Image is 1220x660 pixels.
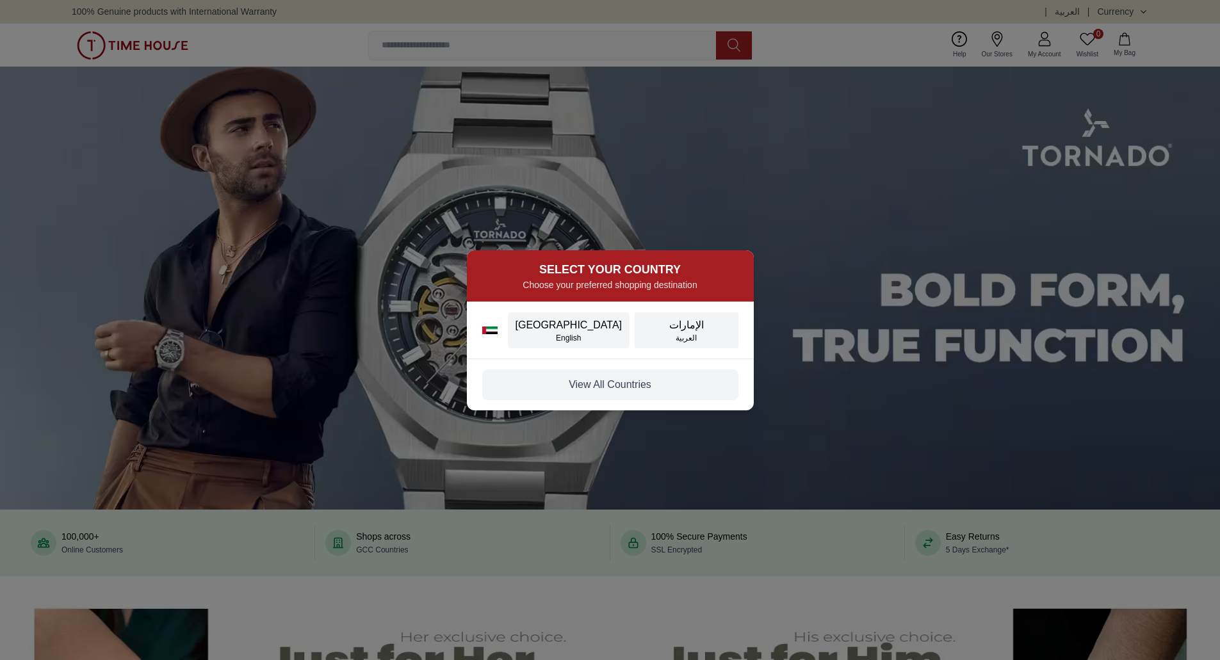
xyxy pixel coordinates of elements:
[635,312,738,348] button: الإماراتالعربية
[482,278,738,291] p: Choose your preferred shopping destination
[516,318,622,333] div: [GEOGRAPHIC_DATA]
[482,261,738,278] h2: SELECT YOUR COUNTRY
[482,326,498,334] img: UAE flag
[642,318,730,333] div: الإمارات
[508,312,630,348] button: [GEOGRAPHIC_DATA]English
[516,333,622,343] div: English
[482,369,738,400] button: View All Countries
[642,333,730,343] div: العربية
